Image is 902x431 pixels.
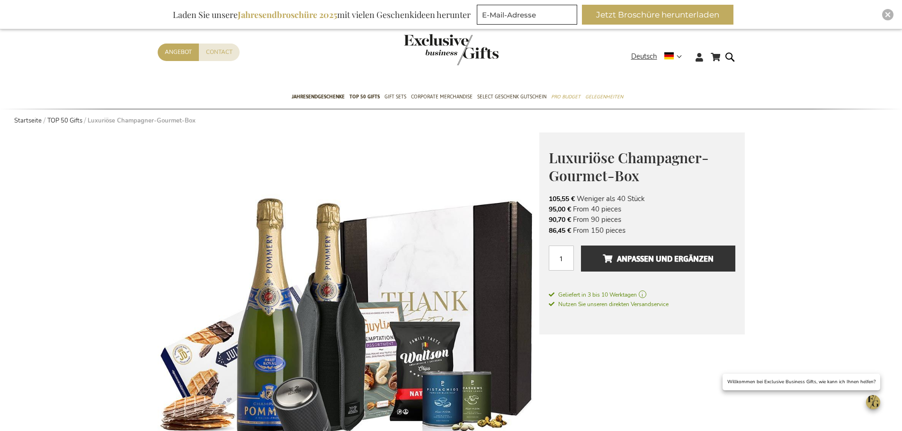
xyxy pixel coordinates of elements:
[477,5,580,27] form: marketing offers and promotions
[631,51,688,62] div: Deutsch
[477,5,577,25] input: E-Mail-Adresse
[384,92,406,102] span: Gift Sets
[404,34,499,65] img: Exclusive Business gifts logo
[549,148,709,185] span: Luxuriöse Champagner-Gourmet-Box
[549,299,669,308] a: Nutzen Sie unseren direkten Versandservice
[549,194,735,204] li: Weniger als 40 Stück
[549,214,735,225] li: From 90 pieces
[549,226,571,235] span: 86,45 €
[603,251,714,266] span: Anpassen und ergänzen
[411,92,473,102] span: Corporate Merchandise
[292,92,345,102] span: Jahresendgeschenke
[549,205,571,214] span: 95,00 €
[631,51,657,62] span: Deutsch
[582,5,733,25] button: Jetzt Broschüre herunterladen
[581,246,735,272] button: Anpassen und ergänzen
[549,204,735,214] li: From 40 pieces
[551,92,580,102] span: Pro Budget
[404,34,451,65] a: store logo
[549,194,575,203] span: 105,55 €
[477,92,546,102] span: Select Geschenk Gutschein
[549,300,669,308] span: Nutzen Sie unseren direkten Versandservice
[169,5,475,25] div: Laden Sie unsere mit vielen Geschenkideen herunter
[88,116,196,125] strong: Luxuriöse Champagner-Gourmet-Box
[549,225,735,236] li: From 150 pieces
[199,44,240,61] a: Contact
[349,92,380,102] span: TOP 50 Gifts
[585,92,623,102] span: Gelegenheiten
[14,116,42,125] a: Startseite
[238,9,337,20] b: Jahresendbroschüre 2025
[885,12,891,18] img: Close
[549,246,574,271] input: Menge
[549,290,735,299] a: Geliefert in 3 bis 10 Werktagen
[158,44,199,61] a: Angebot
[47,116,82,125] a: TOP 50 Gifts
[882,9,893,20] div: Close
[549,215,571,224] span: 90,70 €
